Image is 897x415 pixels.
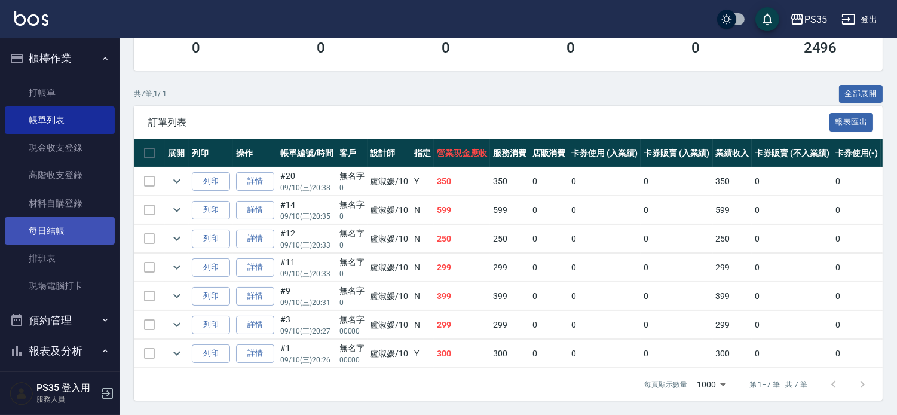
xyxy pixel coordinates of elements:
[233,139,277,167] th: 操作
[5,335,115,367] button: 報表及分析
[641,340,713,368] td: 0
[434,311,490,339] td: 299
[5,245,115,272] a: 排班表
[568,139,641,167] th: 卡券使用 (入業績)
[411,225,434,253] td: N
[192,39,200,56] h3: 0
[529,282,569,310] td: 0
[832,254,881,282] td: 0
[490,340,529,368] td: 300
[785,7,832,32] button: PS35
[713,254,752,282] td: 299
[168,316,186,334] button: expand row
[192,201,230,219] button: 列印
[568,225,641,253] td: 0
[192,172,230,191] button: 列印
[5,371,115,399] a: 報表目錄
[192,287,230,306] button: 列印
[567,39,575,56] h3: 0
[192,258,230,277] button: 列印
[434,167,490,196] td: 350
[411,167,434,196] td: Y
[434,282,490,310] td: 399
[832,139,881,167] th: 卡券使用(-)
[713,167,752,196] td: 350
[280,355,333,365] p: 09/10 (三) 20:26
[277,340,336,368] td: #1
[411,282,434,310] td: N
[434,225,490,253] td: 250
[148,117,829,129] span: 訂單列表
[280,240,333,251] p: 09/10 (三) 20:33
[134,89,167,99] p: 共 7 筆, 1 / 1
[5,161,115,189] a: 高階收支登錄
[832,196,881,224] td: 0
[832,282,881,310] td: 0
[752,167,832,196] td: 0
[168,172,186,190] button: expand row
[339,199,365,211] div: 無名字
[529,225,569,253] td: 0
[752,254,832,282] td: 0
[568,282,641,310] td: 0
[10,382,33,405] img: Person
[832,225,881,253] td: 0
[277,225,336,253] td: #12
[434,340,490,368] td: 300
[434,139,490,167] th: 營業現金應收
[568,254,641,282] td: 0
[339,285,365,297] div: 無名字
[490,254,529,282] td: 299
[713,225,752,253] td: 250
[5,43,115,74] button: 櫃檯作業
[490,139,529,167] th: 服務消費
[236,258,274,277] a: 詳情
[168,230,186,248] button: expand row
[236,344,274,363] a: 詳情
[14,11,48,26] img: Logo
[752,311,832,339] td: 0
[829,116,874,127] a: 報表匯出
[749,379,807,390] p: 第 1–7 筆 共 7 筆
[280,211,333,222] p: 09/10 (三) 20:35
[236,230,274,248] a: 詳情
[434,254,490,282] td: 299
[368,139,412,167] th: 設計師
[236,287,274,306] a: 詳情
[189,139,233,167] th: 列印
[411,340,434,368] td: Y
[641,311,713,339] td: 0
[165,139,189,167] th: 展開
[192,316,230,334] button: 列印
[837,8,883,30] button: 登出
[192,230,230,248] button: 列印
[236,201,274,219] a: 詳情
[839,85,883,103] button: 全部展開
[280,326,333,337] p: 09/10 (三) 20:27
[339,355,365,365] p: 00000
[339,342,365,355] div: 無名字
[339,297,365,308] p: 0
[713,196,752,224] td: 599
[411,196,434,224] td: N
[529,139,569,167] th: 店販消費
[641,167,713,196] td: 0
[755,7,779,31] button: save
[5,305,115,336] button: 預約管理
[490,225,529,253] td: 250
[568,196,641,224] td: 0
[713,139,752,167] th: 業績收入
[368,225,412,253] td: 盧淑媛 /10
[280,268,333,279] p: 09/10 (三) 20:33
[5,217,115,245] a: 每日結帳
[5,190,115,217] a: 材料自購登錄
[641,282,713,310] td: 0
[339,313,365,326] div: 無名字
[277,139,336,167] th: 帳單編號/時間
[713,311,752,339] td: 299
[339,268,365,279] p: 0
[568,167,641,196] td: 0
[490,282,529,310] td: 399
[832,167,881,196] td: 0
[713,282,752,310] td: 399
